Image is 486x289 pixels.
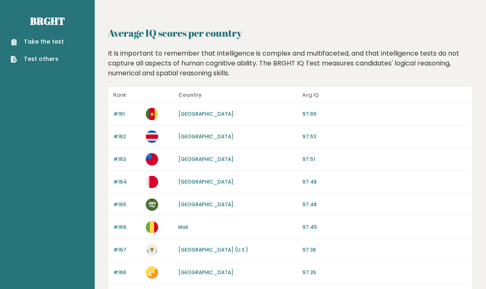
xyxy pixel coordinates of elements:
div: It is important to remember that intelligence is complex and multifaceted, and that intelligence ... [105,49,476,78]
p: 97.35 [302,269,467,276]
p: #161 [113,110,141,118]
a: [GEOGRAPHIC_DATA] [178,269,234,276]
a: Brght [30,14,65,28]
p: 97.53 [302,133,467,140]
img: ml.svg [146,221,158,233]
p: 97.38 [302,246,467,254]
img: ws.svg [146,153,158,165]
p: 97.45 [302,224,467,231]
p: 97.48 [302,201,467,208]
a: [GEOGRAPHIC_DATA] [178,156,234,163]
p: Avg IQ [302,90,467,100]
a: Mali [178,224,188,231]
p: #167 [113,246,141,254]
a: [GEOGRAPHIC_DATA] [178,178,234,185]
p: 97.48 [302,178,467,186]
b: Country [178,91,202,98]
p: #163 [113,156,141,163]
img: cm.svg [146,108,158,120]
p: #164 [113,178,141,186]
img: bh.svg [146,176,158,188]
p: #162 [113,133,141,140]
p: 97.65 [302,110,467,118]
p: 97.51 [302,156,467,163]
a: [GEOGRAPHIC_DATA] (U.S.) [178,246,248,253]
a: [GEOGRAPHIC_DATA] [178,110,234,117]
p: #165 [113,201,141,208]
p: #166 [113,224,141,231]
a: Take the test [11,37,64,46]
img: cr.svg [146,131,158,143]
h2: Average IQ scores per country [108,26,473,40]
p: Rank [113,90,141,100]
img: vi.svg [146,244,158,256]
a: Test others [11,55,64,63]
a: [GEOGRAPHIC_DATA] [178,201,234,208]
a: [GEOGRAPHIC_DATA] [178,133,234,140]
img: sa.svg [146,198,158,211]
img: bt.svg [146,266,158,279]
p: #168 [113,269,141,276]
